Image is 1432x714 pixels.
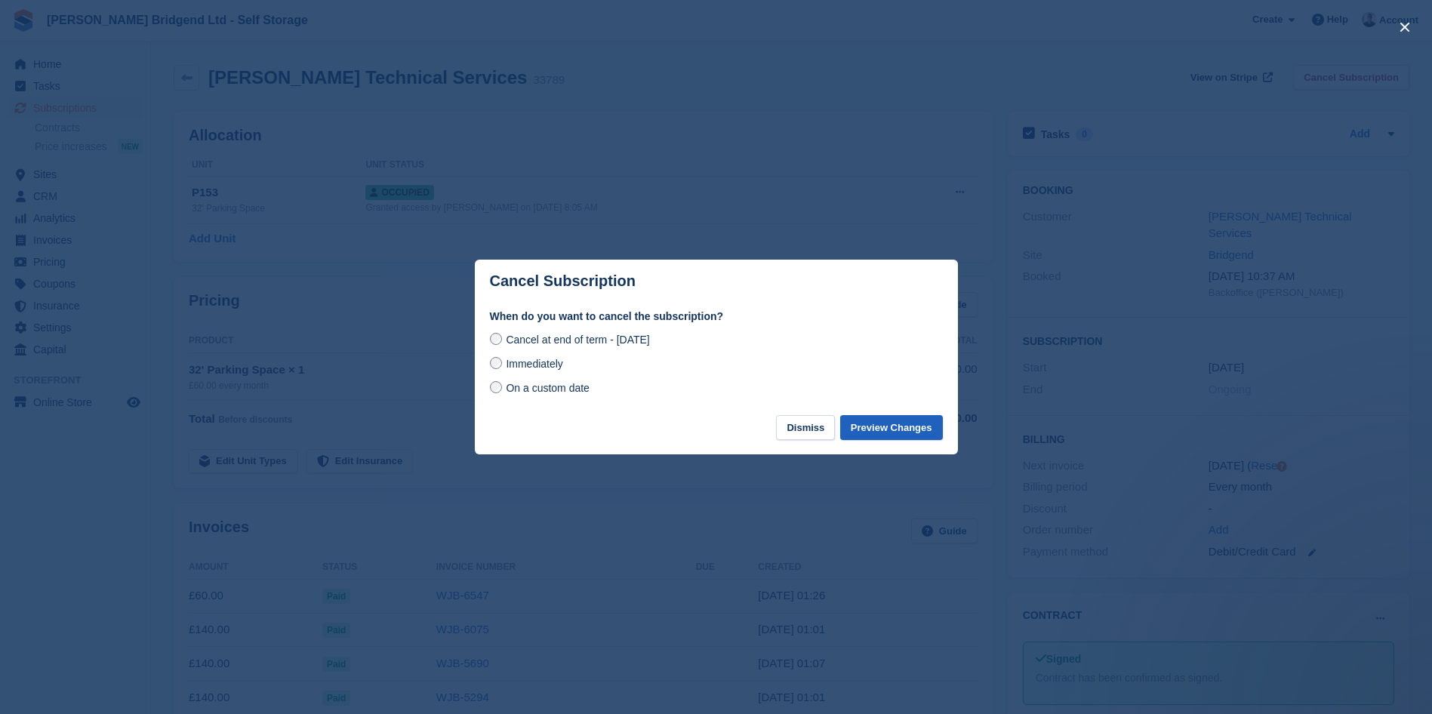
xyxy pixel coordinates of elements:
button: close [1393,15,1417,39]
button: Dismiss [776,415,835,440]
span: On a custom date [506,382,590,394]
input: On a custom date [490,381,502,393]
button: Preview Changes [840,415,943,440]
span: Immediately [506,358,562,370]
input: Immediately [490,357,502,369]
label: When do you want to cancel the subscription? [490,309,943,325]
p: Cancel Subscription [490,272,636,290]
input: Cancel at end of term - [DATE] [490,333,502,345]
span: Cancel at end of term - [DATE] [506,334,649,346]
